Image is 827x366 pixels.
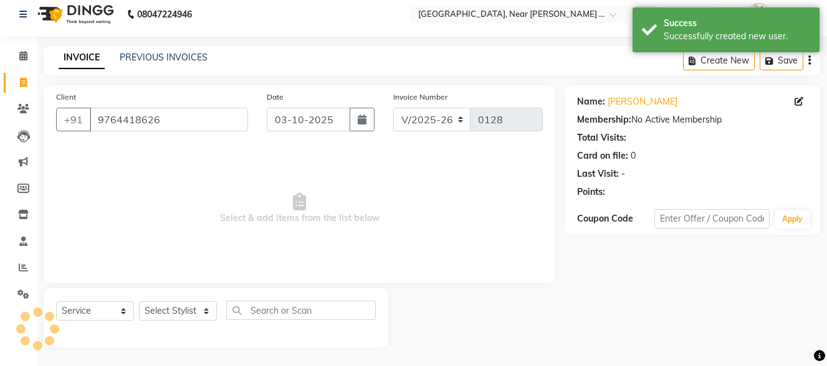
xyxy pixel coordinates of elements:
[654,209,770,228] input: Enter Offer / Coupon Code
[577,212,654,225] div: Coupon Code
[748,3,770,25] img: Admin
[577,185,605,199] div: Points:
[631,149,636,162] div: 0
[577,167,619,181] div: Last Visit:
[59,47,105,69] a: INVOICE
[577,95,605,108] div: Name:
[56,146,543,271] span: Select & add items from the list below
[90,108,248,131] input: Search by Name/Mobile/Email/Code
[577,113,808,126] div: No Active Membership
[664,30,810,43] div: Successfully created new user.
[56,108,91,131] button: +91
[393,91,447,103] label: Invoice Number
[577,149,628,162] div: Card on file:
[56,91,76,103] label: Client
[621,167,625,181] div: -
[664,17,810,30] div: Success
[577,131,626,144] div: Total Visits:
[267,91,284,103] label: Date
[775,210,810,228] button: Apply
[120,52,208,63] a: PREVIOUS INVOICES
[608,95,677,108] a: [PERSON_NAME]
[683,51,755,70] button: Create New
[577,113,631,126] div: Membership:
[760,51,803,70] button: Save
[226,301,376,320] input: Search or Scan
